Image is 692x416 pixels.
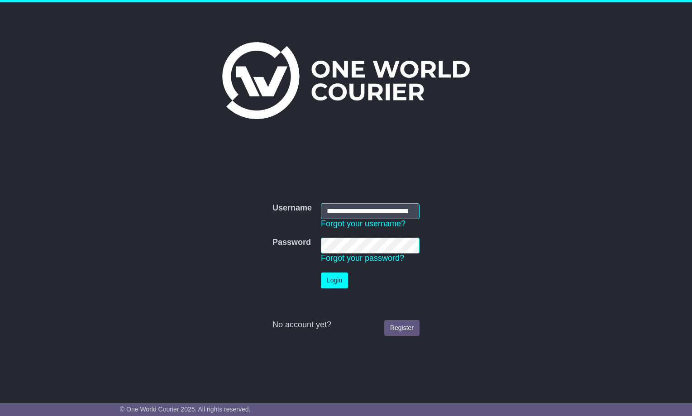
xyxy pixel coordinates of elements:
[272,238,311,248] label: Password
[384,320,420,336] a: Register
[120,406,251,413] span: © One World Courier 2025. All rights reserved.
[321,219,406,228] a: Forgot your username?
[272,203,312,213] label: Username
[321,273,348,288] button: Login
[272,320,420,330] div: No account yet?
[321,253,404,263] a: Forgot your password?
[222,42,469,119] img: One World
